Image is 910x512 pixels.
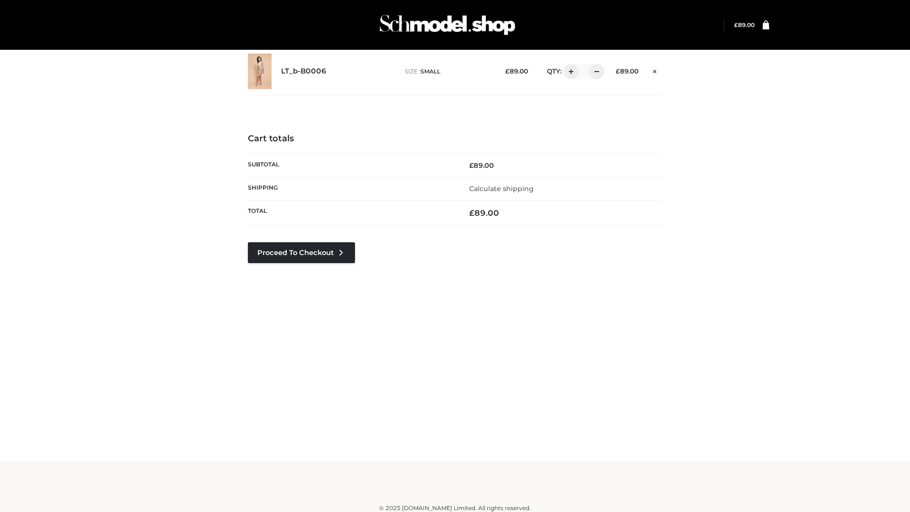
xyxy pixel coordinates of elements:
a: Proceed to Checkout [248,242,355,263]
div: QTY: [537,64,601,79]
th: Subtotal [248,154,455,177]
bdi: 89.00 [469,208,499,218]
a: Remove this item [648,64,662,76]
a: Calculate shipping [469,184,534,193]
bdi: 89.00 [505,67,528,75]
h4: Cart totals [248,134,662,144]
a: £89.00 [734,21,755,28]
p: size : [405,67,491,76]
bdi: 89.00 [616,67,638,75]
img: Schmodel Admin 964 [376,6,519,44]
span: £ [616,67,620,75]
bdi: 89.00 [734,21,755,28]
span: £ [469,208,474,218]
th: Total [248,201,455,226]
th: Shipping [248,177,455,200]
a: LT_b-B0006 [281,67,327,76]
bdi: 89.00 [469,161,494,170]
span: £ [505,67,510,75]
span: £ [734,21,738,28]
span: SMALL [420,68,440,75]
span: £ [469,161,473,170]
